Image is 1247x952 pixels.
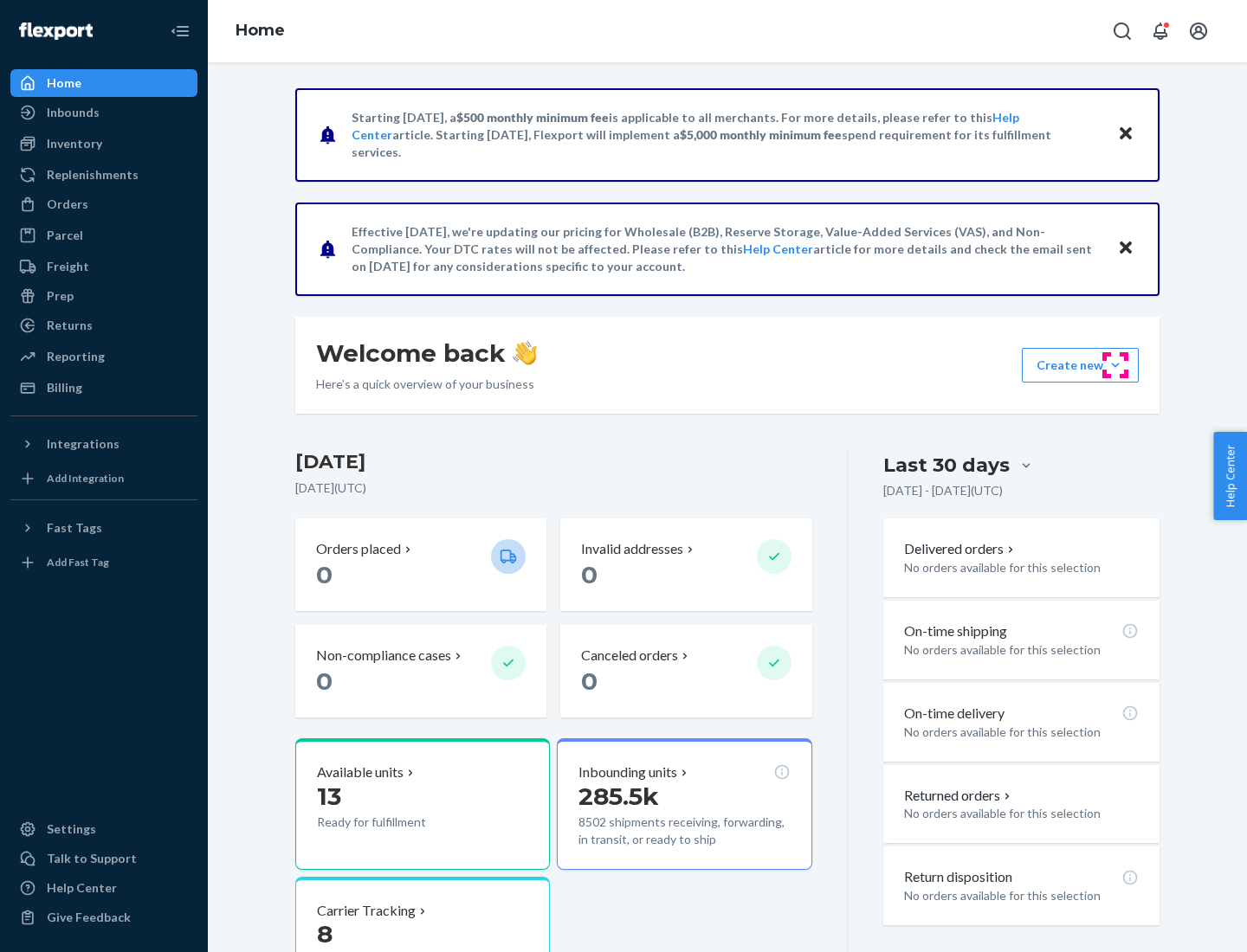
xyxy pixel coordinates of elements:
[295,479,812,497] p: [DATE] ( UTC )
[47,471,124,486] div: Add Integration
[904,786,1014,806] button: Returned orders
[10,549,197,576] a: Add Fast Tag
[47,379,82,396] div: Billing
[904,641,1139,659] p: No orders available for this selection
[581,539,683,559] p: Invalid addresses
[10,282,197,310] a: Prep
[47,435,120,453] div: Integrations
[578,782,659,811] span: 285.5k
[578,814,790,848] p: 8502 shipments receiving, forwarding, in transit, or ready to ship
[10,253,197,280] a: Freight
[581,666,598,696] span: 0
[581,646,678,666] p: Canceled orders
[10,874,197,902] a: Help Center
[1213,432,1247,520] button: Help Center
[295,448,812,476] h3: [DATE]
[316,666,333,696] span: 0
[317,762,404,782] p: Available units
[1115,122,1137,147] button: Close
[10,430,197,458] button: Integrations
[316,560,333,589] span: 0
[1181,14,1216,48] button: Open account menu
[47,74,81,92] div: Home
[352,223,1101,275] p: Effective [DATE], we're updating our pricing for Wholesale (B2B), Reserve Storage, Value-Added Se...
[10,69,197,97] a: Home
[317,782,341,811] span: 13
[236,21,285,40] a: Home
[10,845,197,872] a: Talk to Support
[47,287,74,305] div: Prep
[316,376,537,393] p: Here’s a quick overview of your business
[10,161,197,189] a: Replenishments
[10,130,197,158] a: Inventory
[47,227,83,244] div: Parcel
[883,482,1003,499] p: [DATE] - [DATE] ( UTC )
[295,625,546,717] button: Non-compliance cases 0
[904,867,1012,887] p: Return disposition
[10,374,197,402] a: Billing
[456,110,609,125] span: $500 monthly minimum fee
[904,887,1139,904] p: No orders available for this selection
[47,820,96,838] div: Settings
[557,738,811,870] button: Inbounding units285.5k8502 shipments receiving, forwarding, in transit, or ready to ship
[352,109,1101,161] p: Starting [DATE], a is applicable to all merchants. For more details, please refer to this article...
[680,127,842,142] span: $5,000 monthly minimum fee
[47,850,137,867] div: Talk to Support
[19,23,93,40] img: Flexport logo
[316,539,401,559] p: Orders placed
[578,762,677,782] p: Inbounding units
[904,559,1139,576] p: No orders available for this selection
[222,6,299,56] ol: breadcrumbs
[10,222,197,249] a: Parcel
[10,312,197,339] a: Returns
[317,919,333,949] span: 8
[47,196,88,213] div: Orders
[10,99,197,126] a: Inbounds
[317,901,416,921] p: Carrier Tracking
[1143,14,1178,48] button: Open notifications
[743,241,813,256] a: Help Center
[295,518,546,611] button: Orders placed 0
[904,539,1018,559] button: Delivered orders
[316,338,537,369] h1: Welcome back
[47,317,93,334] div: Returns
[47,909,131,926] div: Give Feedback
[47,879,117,897] div: Help Center
[47,348,105,365] div: Reporting
[581,560,598,589] span: 0
[47,104,100,121] div: Inbounds
[47,519,102,537] div: Fast Tags
[10,343,197,370] a: Reporting
[513,341,537,365] img: hand-wave emoji
[1105,14,1140,48] button: Open Search Box
[10,190,197,218] a: Orders
[47,555,109,569] div: Add Fast Tag
[904,704,1005,724] p: On-time delivery
[1115,236,1137,261] button: Close
[316,646,451,666] p: Non-compliance cases
[10,514,197,542] button: Fast Tags
[560,625,811,717] button: Canceled orders 0
[904,805,1139,822] p: No orders available for this selection
[295,738,550,870] button: Available units13Ready for fulfillment
[47,135,102,152] div: Inventory
[10,465,197,492] a: Add Integration
[904,621,1007,641] p: On-time shipping
[560,518,811,611] button: Invalid addresses 0
[47,258,89,275] div: Freight
[883,452,1010,479] div: Last 30 days
[317,814,477,831] p: Ready for fulfillment
[10,815,197,843] a: Settings
[1022,348,1139,383] button: Create new
[47,166,139,183] div: Replenishments
[163,14,197,48] button: Close Navigation
[904,724,1139,741] p: No orders available for this selection
[10,904,197,931] button: Give Feedback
